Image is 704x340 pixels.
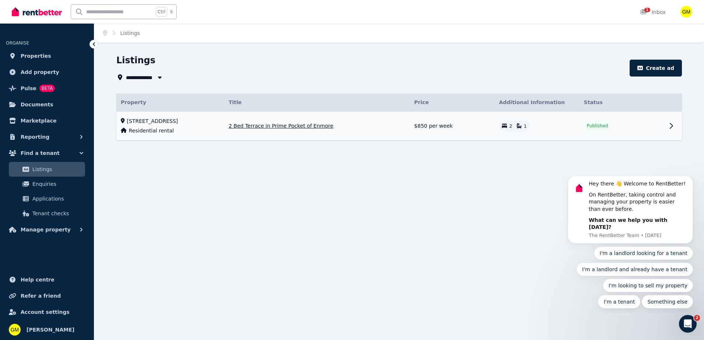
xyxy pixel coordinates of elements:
span: Residential rental [129,127,174,134]
img: RentBetter [12,6,62,17]
th: Additional Information [494,93,579,111]
a: Tenant checks [9,206,85,221]
span: Reporting [21,132,49,141]
button: Quick reply: Something else [85,119,136,132]
span: [STREET_ADDRESS] [127,117,178,125]
a: Marketplace [6,113,88,128]
span: Add property [21,68,59,77]
button: Quick reply: I'm a landlord and already have a tenant [20,86,136,100]
a: Add property [6,65,88,79]
iframe: Intercom notifications message [557,176,704,313]
span: Refer a friend [21,291,61,300]
span: Title [229,99,242,106]
td: $850 per week [410,111,494,141]
a: Listings [9,162,85,177]
img: Profile image for The RentBetter Team [17,6,28,18]
span: 2 Bed Terrace in Prime Pocket of Enmore [229,122,333,130]
span: 1 [524,124,527,129]
div: On RentBetter, taking control and managing your property is easier than ever before. [32,15,131,37]
a: Properties [6,49,88,63]
span: BETA [39,85,55,92]
button: Manage property [6,222,88,237]
span: Listings [32,165,82,174]
img: Grant McKenzie [680,6,692,18]
span: 2 [509,124,512,129]
th: Status [580,93,664,111]
span: Ctrl [156,7,167,17]
span: Applications [32,194,82,203]
nav: Breadcrumb [94,24,149,43]
button: Quick reply: I'm a tenant [41,119,84,132]
button: Quick reply: I'm a landlord looking for a tenant [38,70,137,84]
a: Refer a friend [6,288,88,303]
a: Documents [6,97,88,112]
span: Tenant checks [32,209,82,218]
div: Inbox [640,8,666,16]
b: What can we help you with [DATE]? [32,41,110,54]
th: Property [116,93,224,111]
div: Quick reply options [11,70,136,132]
span: Find a tenant [21,149,60,157]
th: Price [410,93,494,111]
a: Account settings [6,305,88,319]
a: Help centre [6,272,88,287]
span: Enquiries [32,180,82,188]
h1: Listings [116,54,155,66]
span: Documents [21,100,53,109]
span: [PERSON_NAME] [27,325,74,334]
span: 2 [694,315,700,321]
span: Manage property [21,225,71,234]
img: Grant McKenzie [9,324,21,336]
span: k [170,9,173,15]
p: Message from The RentBetter Team, sent 6w ago [32,56,131,63]
span: Published [587,123,608,129]
tr: [STREET_ADDRESS]Residential rental2 Bed Terrace in Prime Pocket of Enmore$850 per week21Published [116,111,682,141]
button: Create ad [630,60,682,77]
button: Quick reply: I'm looking to sell my property [46,103,136,116]
div: Hey there 👋 Welcome to RentBetter! [32,4,131,11]
button: Find a tenant [6,146,88,160]
a: Listings [120,30,140,36]
div: Message content [32,4,131,55]
span: Marketplace [21,116,56,125]
span: ORGANISE [6,40,29,46]
a: Applications [9,191,85,206]
a: PulseBETA [6,81,88,96]
a: Enquiries [9,177,85,191]
span: Account settings [21,308,70,316]
span: Properties [21,52,51,60]
span: Pulse [21,84,36,93]
span: Help centre [21,275,54,284]
button: Reporting [6,130,88,144]
iframe: Intercom live chat [679,315,697,333]
span: 1 [644,8,650,12]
